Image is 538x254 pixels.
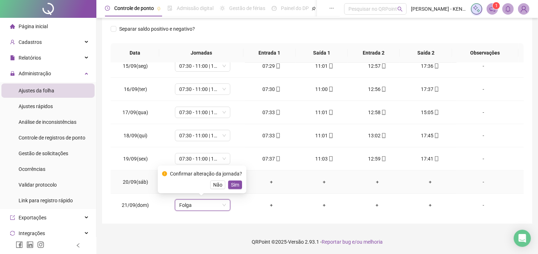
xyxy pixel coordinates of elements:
span: export [10,215,15,220]
span: bell [505,6,511,12]
div: - [462,155,504,163]
span: Admissão digital [177,5,213,11]
span: Ajustes rápidos [19,103,53,109]
div: 17:45 [409,132,451,139]
span: Controle de ponto [114,5,154,11]
span: Link para registro rápido [19,198,73,203]
div: 12:58 [357,108,398,116]
button: Sim [228,181,242,189]
div: 12:56 [357,85,398,93]
th: Saída 1 [296,43,348,63]
span: mobile [381,87,386,92]
div: Open Intercom Messenger [514,230,531,247]
div: 11:01 [304,62,345,70]
span: mobile [275,87,281,92]
span: mobile [433,156,439,161]
div: 07:29 [251,62,292,70]
span: home [10,24,15,29]
div: + [357,178,398,186]
span: user-add [10,40,15,45]
span: mobile [433,110,439,115]
span: search [397,6,403,12]
button: Não [210,181,225,189]
span: Página inicial [19,24,48,29]
div: + [409,178,451,186]
span: Reportar bug e/ou melhoria [322,239,383,245]
span: 16/09(ter) [124,86,147,92]
span: 17/09(qua) [122,110,148,115]
span: mobile [328,133,333,138]
span: Exportações [19,215,46,220]
span: lock [10,71,15,76]
span: exclamation-circle [162,171,167,176]
span: mobile [328,110,333,115]
span: ellipsis [329,6,334,11]
div: 17:36 [409,62,451,70]
span: [PERSON_NAME] - KENNEDY SERVIÇOS LTDA [411,5,467,13]
span: mobile [328,87,333,92]
span: file [10,55,15,60]
span: mobile [275,63,281,68]
span: notification [489,6,496,12]
div: 17:41 [409,155,451,163]
span: mobile [328,156,333,161]
div: 07:33 [251,132,292,139]
div: 11:03 [304,155,345,163]
div: 07:37 [251,155,292,163]
div: 13:02 [357,132,398,139]
div: 15:05 [409,108,451,116]
span: Não [213,181,222,189]
span: mobile [433,63,439,68]
span: 07:30 - 11:00 | 13:00 - 17:30 [179,130,226,141]
span: 21/09(dom) [122,202,149,208]
th: Data [111,43,159,63]
span: mobile [275,133,281,138]
span: sun [220,6,225,11]
div: - [462,201,504,209]
span: mobile [275,110,281,115]
span: pushpin [312,6,316,11]
div: - [462,62,504,70]
span: Sim [231,181,239,189]
img: sparkle-icon.fc2bf0ac1784a2077858766a79e2daf3.svg [473,5,481,13]
span: Ajustes da folha [19,88,54,93]
th: Entrada 1 [243,43,296,63]
span: 07:30 - 11:00 | 13:00 - 17:30 [179,84,226,95]
span: Versão [288,239,304,245]
span: sync [10,231,15,236]
span: facebook [16,241,23,248]
span: Gestão de férias [229,5,265,11]
span: pushpin [157,6,161,11]
span: 07:30 - 11:00 | 13:00 - 17:30 [179,153,226,164]
span: clock-circle [105,6,110,11]
span: Folga [179,200,226,210]
span: 19/09(sex) [123,156,148,162]
div: 17:37 [409,85,451,93]
span: mobile [328,63,333,68]
span: Análise de inconsistências [19,119,76,125]
th: Entrada 2 [348,43,400,63]
img: 93646 [518,4,529,14]
div: 07:33 [251,108,292,116]
span: Cadastros [19,39,42,45]
span: Ocorrências [19,166,45,172]
span: mobile [381,63,386,68]
span: 18/09(qui) [124,133,147,138]
div: + [251,201,292,209]
div: + [304,201,345,209]
span: 1 [495,3,498,8]
span: 07:30 - 11:00 | 13:00 - 17:30 [179,107,226,118]
span: mobile [275,156,281,161]
span: mobile [381,156,386,161]
span: linkedin [26,241,34,248]
div: + [304,178,345,186]
span: Validar protocolo [19,182,57,188]
span: 07:30 - 11:00 | 13:00 - 17:30 [179,61,226,71]
span: 15/09(seg) [123,63,148,69]
span: left [76,243,81,248]
div: - [462,132,504,139]
div: 12:59 [357,155,398,163]
span: mobile [433,133,439,138]
span: Controle de registros de ponto [19,135,85,141]
span: dashboard [272,6,277,11]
